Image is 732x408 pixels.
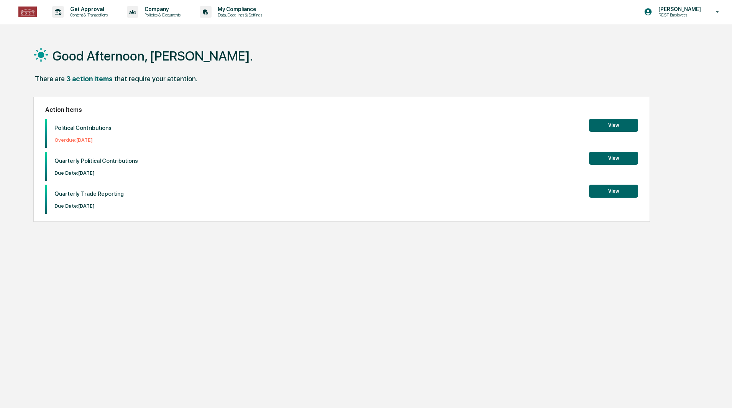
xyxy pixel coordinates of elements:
p: My Compliance [212,6,266,12]
p: Quarterly Political Contributions [54,157,138,164]
p: Due Date: [DATE] [54,203,124,209]
p: Due Date: [DATE] [54,170,138,176]
p: Content & Transactions [64,12,112,18]
p: RDST Employees [652,12,705,18]
a: View [589,154,638,161]
button: View [589,152,638,165]
p: Overdue: [DATE] [54,137,112,143]
img: logo [18,7,37,17]
p: Get Approval [64,6,112,12]
button: View [589,185,638,198]
button: View [589,119,638,132]
p: Data, Deadlines & Settings [212,12,266,18]
p: Policies & Documents [138,12,184,18]
div: that require your attention. [114,75,197,83]
a: View [589,121,638,128]
h2: Action Items [45,106,638,113]
div: 3 action items [66,75,113,83]
p: Political Contributions [54,125,112,131]
div: There are [35,75,65,83]
p: Quarterly Trade Reporting [54,190,124,197]
h1: Good Afternoon, [PERSON_NAME]. [53,48,253,64]
a: View [589,187,638,194]
p: Company [138,6,184,12]
p: [PERSON_NAME] [652,6,705,12]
